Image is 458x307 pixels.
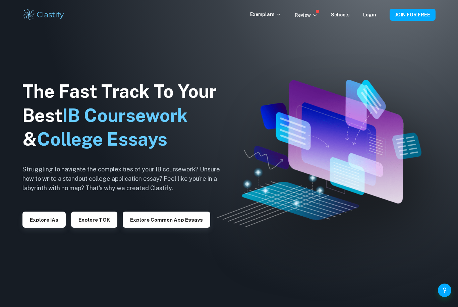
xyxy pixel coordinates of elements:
[71,216,117,223] a: Explore TOK
[295,11,318,19] p: Review
[250,11,281,18] p: Exemplars
[123,216,210,223] a: Explore Common App essays
[22,8,65,21] img: Clastify logo
[22,212,66,228] button: Explore IAs
[390,9,436,21] button: JOIN FOR FREE
[22,165,230,193] h6: Struggling to navigate the complexities of your IB coursework? Unsure how to write a standout col...
[123,212,210,228] button: Explore Common App essays
[71,212,117,228] button: Explore TOK
[37,129,167,150] span: College Essays
[22,216,66,223] a: Explore IAs
[217,80,421,227] img: Clastify hero
[62,105,188,126] span: IB Coursework
[331,12,350,17] a: Schools
[363,12,376,17] a: Login
[22,79,230,152] h1: The Fast Track To Your Best &
[438,284,451,297] button: Help and Feedback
